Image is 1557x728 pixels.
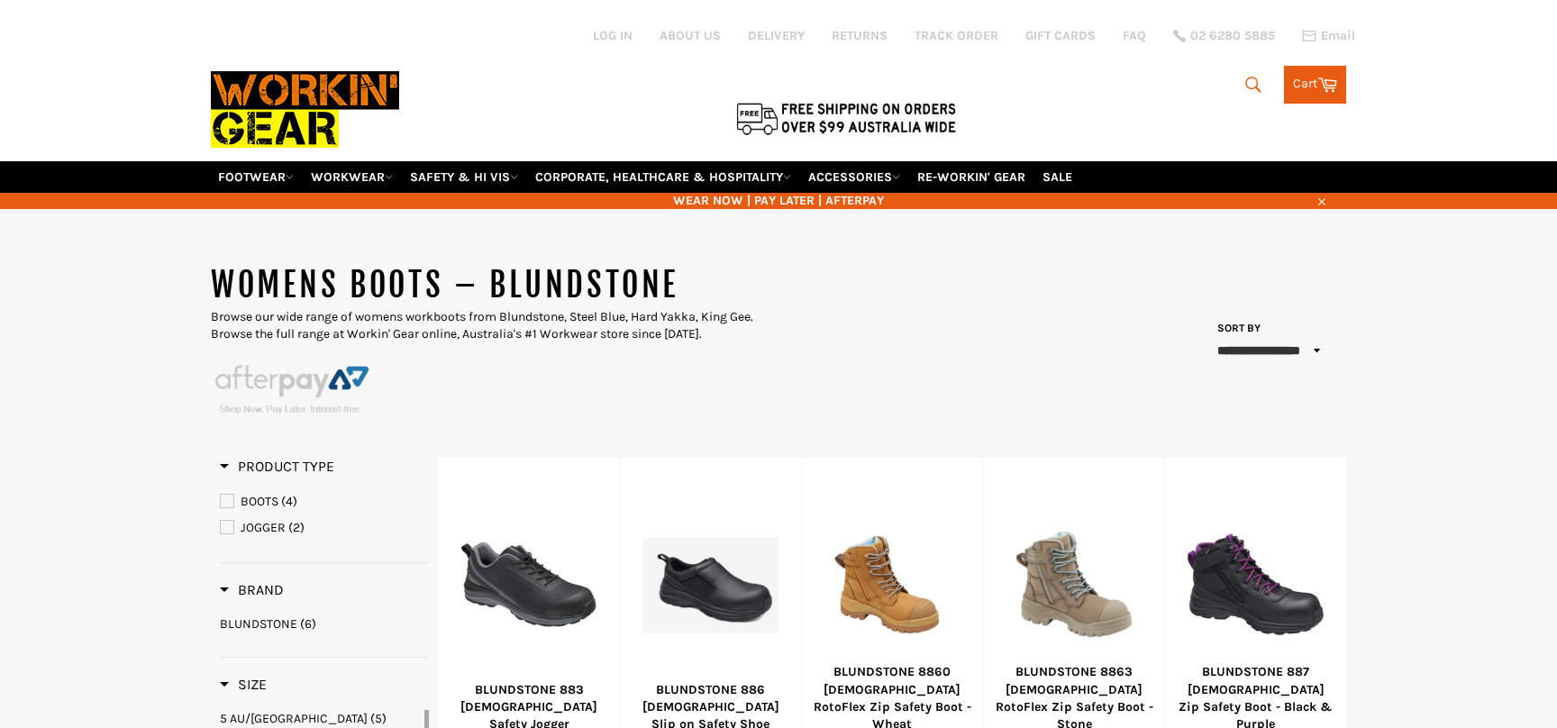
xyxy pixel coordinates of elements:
[528,161,798,193] a: CORPORATE, HEALTHCARE & HOSPITALITY
[220,711,368,726] span: 5 AU/[GEOGRAPHIC_DATA]
[748,27,805,44] a: DELIVERY
[220,458,334,475] span: Product Type
[370,711,387,726] span: (5)
[220,676,267,693] span: Size
[593,28,633,43] a: Log in
[220,518,429,538] a: JOGGER
[1321,30,1355,42] span: Email
[1284,66,1346,104] a: Cart
[304,161,400,193] a: WORKWEAR
[801,161,907,193] a: ACCESSORIES
[403,161,525,193] a: SAFETY & HI VIS
[241,520,286,535] span: JOGGER
[832,27,888,44] a: RETURNS
[281,494,297,509] span: (4)
[660,27,721,44] a: ABOUT US
[220,676,267,694] h3: Size
[220,458,334,476] h3: Product Type
[1302,29,1355,43] a: Email
[300,616,316,632] span: (6)
[211,263,778,308] h1: WOMENS BOOTS – BLUNDSTONE
[1123,27,1146,44] a: FAQ
[220,581,284,599] h3: Brand
[211,308,778,343] p: Browse our wide range of womens workboots from Blundstone, Steel Blue, Hard Yakka, King Gee. Brow...
[220,581,284,598] span: Brand
[1190,30,1275,42] span: 02 6280 5885
[1211,321,1261,336] label: Sort by
[288,520,305,535] span: (2)
[220,616,297,632] span: BLUNDSTONE
[1025,27,1096,44] a: GIFT CARDS
[211,161,301,193] a: FOOTWEAR
[915,27,998,44] a: TRACK ORDER
[211,192,1346,209] span: WEAR NOW | PAY LATER | AFTERPAY
[1173,30,1275,42] a: 02 6280 5885
[1035,161,1079,193] a: SALE
[733,99,959,137] img: Flat $9.95 shipping Australia wide
[241,494,278,509] span: BOOTS
[220,492,429,512] a: BOOTS
[220,615,429,632] a: BLUNDSTONE
[220,710,421,727] a: 5 AU/UK
[910,161,1033,193] a: RE-WORKIN' GEAR
[211,59,399,160] img: Workin Gear leaders in Workwear, Safety Boots, PPE, Uniforms. Australia's No.1 in Workwear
